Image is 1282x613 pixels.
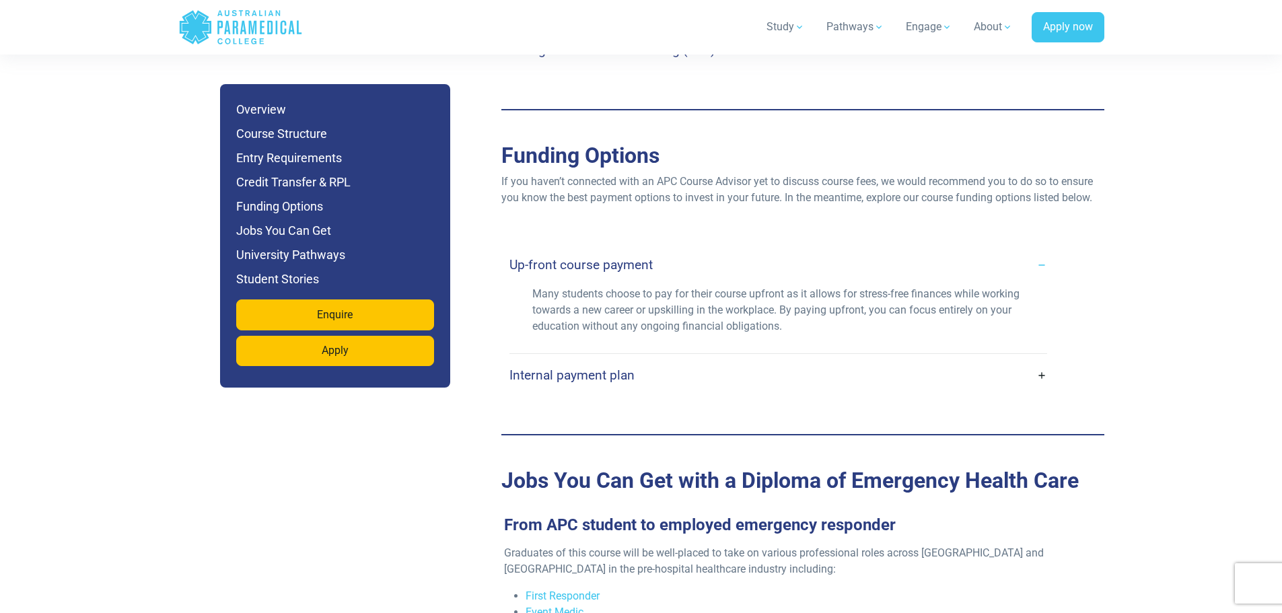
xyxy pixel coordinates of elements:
a: Australian Paramedical College [178,5,303,49]
a: Pathways [818,8,892,46]
h2: Funding Options [501,143,1104,168]
a: Study [758,8,813,46]
h2: Jobs You Can Get [501,468,1104,493]
a: Apply now [1032,12,1104,43]
p: Many students choose to pay for their course upfront as it allows for stress-free finances while ... [532,286,1024,334]
h4: Internal payment plan [509,367,635,383]
a: Up-front course payment [509,249,1047,281]
a: Internal payment plan [509,359,1047,391]
p: If you haven’t connected with an APC Course Advisor yet to discuss course fees, we would recommen... [501,174,1104,206]
a: Engage [898,8,960,46]
a: About [966,8,1021,46]
h3: From APC student to employed emergency responder [496,515,1099,535]
p: Graduates of this course will be well-placed to take on various professional roles across [GEOGRA... [504,545,1091,577]
a: First Responder [526,589,600,602]
h4: Up-front course payment [509,257,653,273]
